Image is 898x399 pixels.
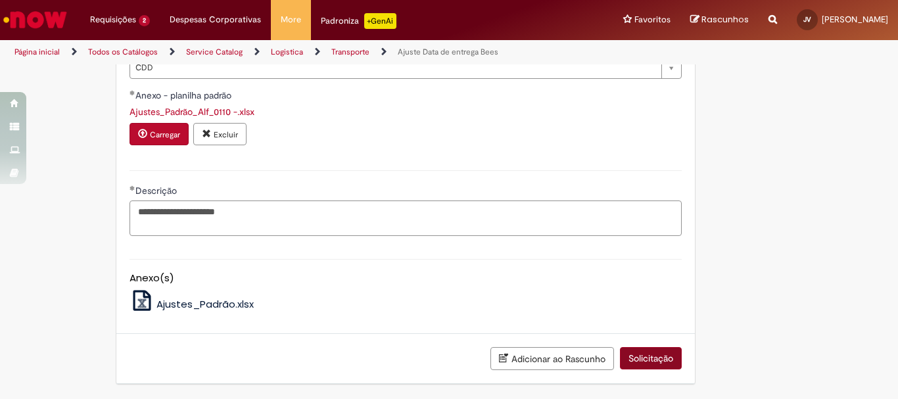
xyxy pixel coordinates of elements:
textarea: Descrição [130,200,682,236]
span: Descrição [135,185,179,197]
a: Todos os Catálogos [88,47,158,57]
button: Adicionar ao Rascunho [490,347,614,370]
a: Ajustes_Padrão.xlsx [130,297,254,311]
div: Padroniza [321,13,396,29]
p: +GenAi [364,13,396,29]
span: Favoritos [634,13,671,26]
a: Ajuste Data de entrega Bees [398,47,498,57]
a: Transporte [331,47,369,57]
a: Download de Ajustes_Padrão_Alf_0110 -.xlsx [130,106,254,118]
span: Rascunhos [701,13,749,26]
button: Excluir anexo Ajustes_Padrão_Alf_0110 -.xlsx [193,123,247,145]
span: Obrigatório Preenchido [130,90,135,95]
img: ServiceNow [1,7,69,33]
button: Solicitação [620,347,682,369]
span: Requisições [90,13,136,26]
a: Página inicial [14,47,60,57]
span: Despesas Corporativas [170,13,261,26]
a: Service Catalog [186,47,243,57]
span: Ajustes_Padrão.xlsx [156,297,254,311]
h5: Anexo(s) [130,273,682,284]
a: Logistica [271,47,303,57]
a: Rascunhos [690,14,749,26]
ul: Trilhas de página [10,40,589,64]
span: 2 [139,15,150,26]
span: [PERSON_NAME] [822,14,888,25]
button: Carregar anexo de Anexo - planilha padrão Required [130,123,189,145]
small: Carregar [150,129,180,140]
small: Excluir [214,129,238,140]
span: CDD [135,57,655,78]
span: More [281,13,301,26]
span: JV [803,15,811,24]
span: Obrigatório Preenchido [130,185,135,191]
span: Anexo - planilha padrão [135,89,234,101]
